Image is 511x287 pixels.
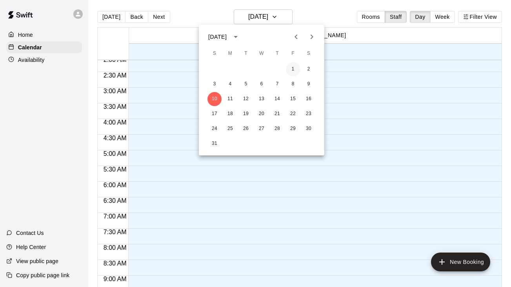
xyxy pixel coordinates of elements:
[223,122,237,136] button: 25
[208,33,227,41] div: [DATE]
[286,107,300,121] button: 22
[207,46,222,61] span: Sunday
[255,77,269,91] button: 6
[255,92,269,106] button: 13
[239,122,253,136] button: 26
[239,46,253,61] span: Tuesday
[207,107,222,121] button: 17
[286,62,300,76] button: 1
[207,92,222,106] button: 10
[255,122,269,136] button: 27
[270,107,284,121] button: 21
[229,30,242,43] button: calendar view is open, switch to year view
[255,107,269,121] button: 20
[288,29,304,45] button: Previous month
[255,46,269,61] span: Wednesday
[286,122,300,136] button: 29
[207,122,222,136] button: 24
[270,46,284,61] span: Thursday
[286,92,300,106] button: 15
[270,92,284,106] button: 14
[239,92,253,106] button: 12
[302,122,316,136] button: 30
[239,77,253,91] button: 5
[302,46,316,61] span: Saturday
[302,77,316,91] button: 9
[302,92,316,106] button: 16
[223,46,237,61] span: Monday
[223,92,237,106] button: 11
[223,107,237,121] button: 18
[270,122,284,136] button: 28
[207,137,222,151] button: 31
[223,77,237,91] button: 4
[304,29,320,45] button: Next month
[207,77,222,91] button: 3
[270,77,284,91] button: 7
[302,62,316,76] button: 2
[239,107,253,121] button: 19
[286,46,300,61] span: Friday
[286,77,300,91] button: 8
[302,107,316,121] button: 23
